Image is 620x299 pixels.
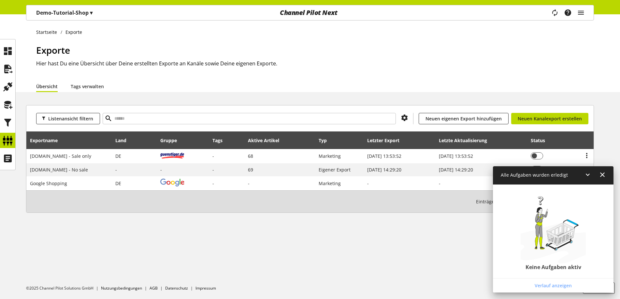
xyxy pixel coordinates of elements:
div: Gruppe [160,137,183,144]
span: [DOMAIN_NAME] - No sale [30,167,88,173]
span: Deutschland [115,180,121,186]
a: Nutzungsbedingungen [101,285,142,291]
span: 69 [248,167,253,173]
a: Datenschutz [165,285,188,291]
p: Demo-Tutorial-Shop [36,9,93,17]
span: - [212,180,214,186]
a: Übersicht [36,83,58,90]
span: Marketing [319,180,341,186]
span: Alle Aufgaben wurden erledigt [501,172,568,178]
img: guenstiger.de [160,151,184,159]
span: [DATE] 14:29:20 [439,167,473,173]
a: Tags verwalten [71,83,104,90]
span: Verlauf anzeigen [535,282,572,289]
span: Marketing [319,153,341,159]
li: ©2025 Channel Pilot Solutions GmbH [26,285,101,291]
span: Eigener Export [319,167,351,173]
nav: main navigation [26,5,594,20]
a: Startseite [36,29,61,35]
div: Land [115,137,133,144]
span: [DOMAIN_NAME] - Sale only [30,153,91,159]
span: Neuen Kanalexport erstellen [518,115,582,122]
span: [DATE] 13:53:52 [439,153,473,159]
span: - [212,153,214,159]
span: - [248,180,250,186]
span: Google Shopping [30,180,67,186]
div: Exportname [30,137,64,144]
h2: Keine Aufgaben aktiv [526,264,581,270]
h2: Hier hast Du eine Übersicht über Deine erstellten Exporte an Kanäle sowie Deine eigenen Exporte. [36,60,594,67]
span: [DATE] 14:29:20 [367,167,401,173]
span: ▾ [90,9,93,16]
span: Neuen eigenen Export hinzufügen [425,115,502,122]
div: Letzte Aktualisierung [439,137,494,144]
button: Listenansicht filtern [36,113,100,124]
a: Impressum [195,285,216,291]
span: - [212,167,214,173]
div: Tags [212,137,223,144]
span: Exporte [36,44,70,56]
span: Deutschland [115,153,121,159]
a: Neuen Kanalexport erstellen [511,113,588,124]
div: Letzter Export [367,137,406,144]
span: - [115,167,117,173]
small: 1-3 / 3 [476,196,555,207]
div: Status [531,137,552,144]
div: Typ [319,137,333,144]
a: Verlauf anzeigen [494,280,612,291]
img: google [160,179,184,186]
div: Aktive Artikel [248,137,286,144]
span: 68 [248,153,253,159]
a: AGB [150,285,158,291]
span: Listenansicht filtern [48,115,93,122]
span: [DATE] 13:53:52 [367,153,401,159]
span: Einträge pro Seite [476,198,518,205]
a: Neuen eigenen Export hinzufügen [419,113,509,124]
